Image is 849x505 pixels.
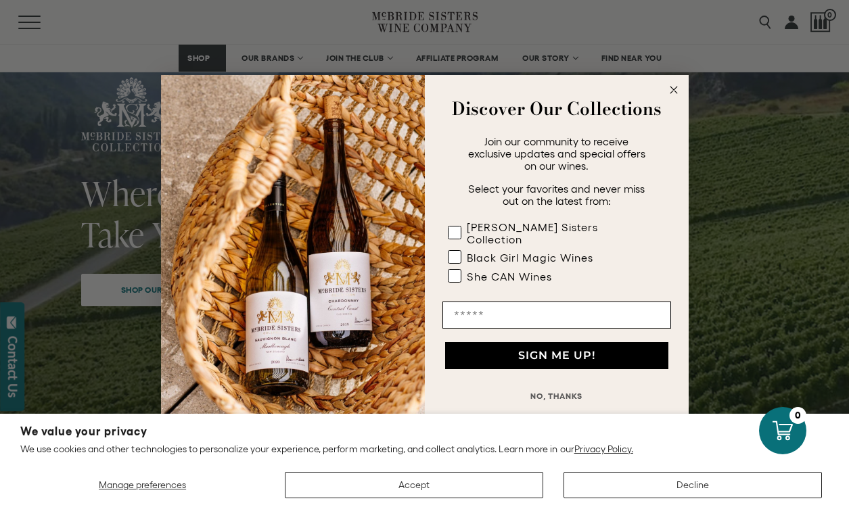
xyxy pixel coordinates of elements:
[442,383,671,410] button: NO, THANKS
[20,443,829,455] p: We use cookies and other technologies to personalize your experience, perform marketing, and coll...
[574,443,633,454] a: Privacy Policy.
[99,479,186,490] span: Manage preferences
[452,95,662,122] strong: Discover Our Collections
[468,183,645,207] span: Select your favorites and never miss out on the latest from:
[467,270,552,283] div: She CAN Wines
[789,407,806,424] div: 0
[445,342,668,369] button: SIGN ME UP!
[468,135,645,172] span: Join our community to receive exclusive updates and special offers on our wines.
[666,82,682,98] button: Close dialog
[467,221,644,245] div: [PERSON_NAME] Sisters Collection
[20,472,265,498] button: Manage preferences
[442,302,671,329] input: Email
[467,251,593,264] div: Black Girl Magic Wines
[285,472,543,498] button: Accept
[564,472,822,498] button: Decline
[161,75,425,430] img: 42653730-7e35-4af7-a99d-12bf478283cf.jpeg
[20,426,829,437] h2: We value your privacy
